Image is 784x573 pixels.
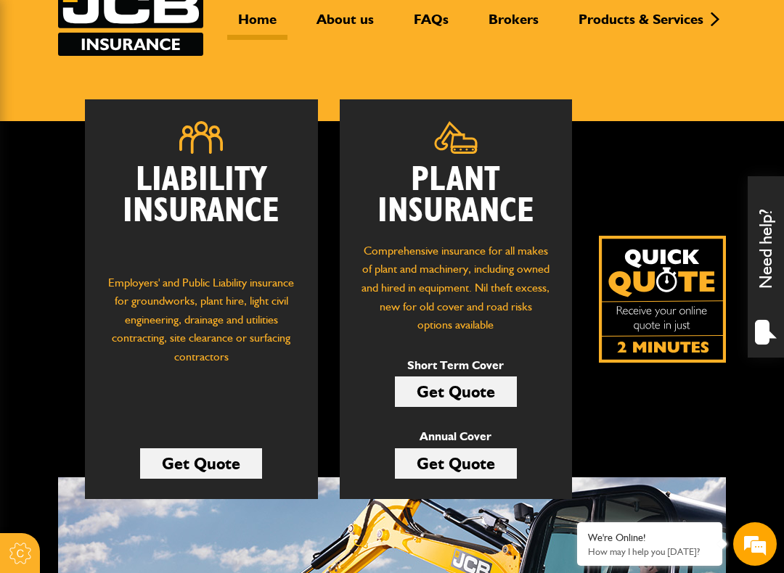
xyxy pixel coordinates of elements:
[395,448,517,479] a: Get Quote
[227,11,287,40] a: Home
[588,532,711,544] div: We're Online!
[395,427,517,446] p: Annual Cover
[403,11,460,40] a: FAQs
[478,11,550,40] a: Brokers
[362,165,550,227] h2: Plant Insurance
[568,11,714,40] a: Products & Services
[599,236,726,363] a: Get your insurance quote isn just 2-minutes
[140,448,262,479] a: Get Quote
[395,356,517,375] p: Short Term Cover
[362,242,550,334] p: Comprehensive insurance for all makes of plant and machinery, including owned and hired in equipm...
[599,236,726,363] img: Quick Quote
[107,165,295,259] h2: Liability Insurance
[588,546,711,557] p: How may I help you today?
[107,273,295,398] p: Employers' and Public Liability insurance for groundworks, plant hire, light civil engineering, d...
[395,376,517,407] a: Get Quote
[748,176,784,358] div: Need help?
[306,11,385,40] a: About us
